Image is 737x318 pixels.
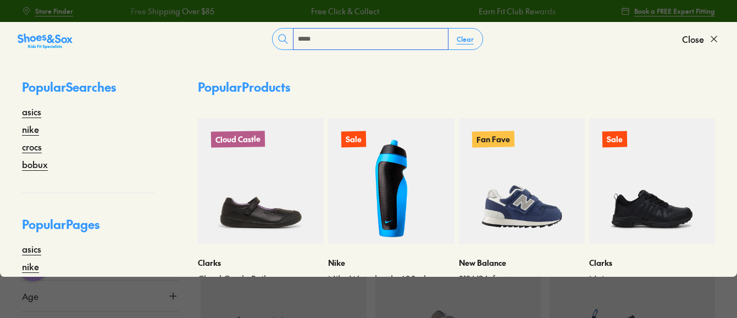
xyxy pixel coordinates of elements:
[462,5,539,17] a: Earn Fit Club Rewards
[22,140,42,153] a: crocs
[211,131,265,148] p: Cloud Castle
[682,27,719,51] button: Close
[22,281,179,311] button: Age
[22,242,41,255] a: asics
[621,1,715,21] a: Book a FREE Expert Fitting
[328,257,454,269] p: Nike
[294,5,362,17] a: Free Click & Collect
[22,158,48,171] a: bobux
[682,32,704,46] span: Close
[198,257,324,269] p: Clarks
[472,131,514,147] p: Fan Fave
[114,5,197,17] a: Free Shipping Over $85
[18,32,73,50] img: SNS_Logo_Responsive.svg
[589,257,715,269] p: Clarks
[448,29,483,49] button: Clear
[198,273,324,285] a: Cloud Castle Bailee
[198,118,324,244] a: Cloud Castle
[22,78,154,105] p: Popular Searches
[459,257,585,269] p: New Balance
[18,30,73,48] a: Shoes &amp; Sox
[328,118,454,244] a: Sale
[328,273,454,285] a: Nike Waterbottle 600ml
[22,215,154,242] p: Popular Pages
[459,118,585,244] a: Fan Fave
[22,122,39,136] a: nike
[602,131,627,148] p: Sale
[634,6,715,16] span: Book a FREE Expert Fitting
[198,78,290,96] p: Popular Products
[5,4,38,37] button: Open gorgias live chat
[341,131,366,148] p: Sale
[22,260,39,273] a: nike
[35,6,73,16] span: Store Finder
[589,273,715,285] a: Noisy
[22,289,38,303] span: Age
[22,1,73,21] a: Store Finder
[589,118,715,244] a: Sale
[459,273,585,285] a: 313 V2 Infant
[22,105,41,118] a: asics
